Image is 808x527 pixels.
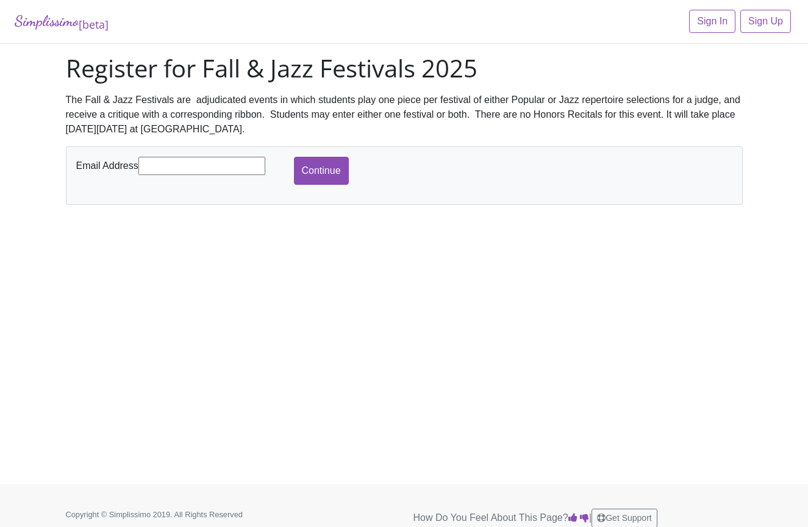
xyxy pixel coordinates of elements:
[740,10,791,33] a: Sign Up
[689,10,735,33] a: Sign In
[66,93,743,137] div: The Fall & Jazz Festivals are adjudicated events in which students play one piece per festival of...
[79,17,109,32] sub: [beta]
[66,509,279,520] p: Copyright © Simplissimo 2019. All Rights Reserved
[66,54,743,83] h1: Register for Fall & Jazz Festivals 2025
[73,157,294,175] div: Email Address
[294,157,349,185] input: Continue
[15,10,109,34] a: Simplissimo[beta]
